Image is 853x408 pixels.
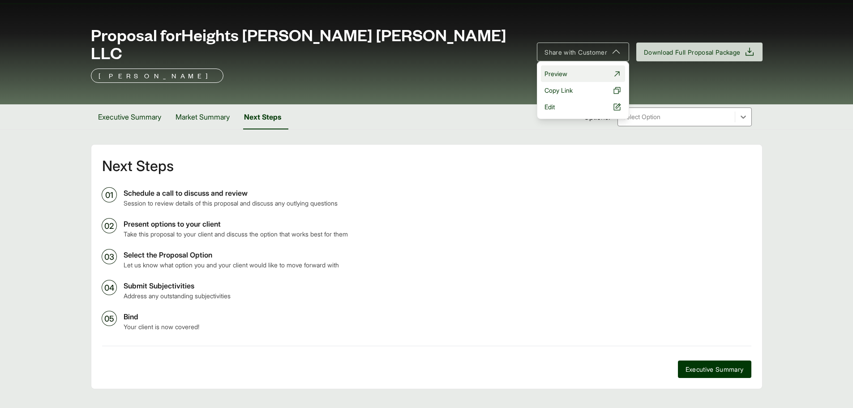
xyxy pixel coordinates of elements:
button: Next Steps [237,104,288,129]
button: Market Summary [168,104,237,129]
p: [PERSON_NAME] [99,70,216,81]
button: Download Full Proposal Package [636,43,763,61]
p: Select the Proposal Option [124,249,751,260]
p: Submit Subjectivities [124,280,751,291]
span: Download Full Proposal Package [644,47,741,57]
span: Copy Link [544,86,573,95]
button: Executive Summary [678,361,751,378]
a: Preview [541,65,625,82]
button: Executive Summary [91,104,168,129]
span: Proposal for Heights [PERSON_NAME] [PERSON_NAME] LLC [91,26,527,61]
span: Edit [544,102,555,112]
p: Let us know what option you and your client would like to move forward with [124,260,751,270]
h2: Next Steps [102,159,751,173]
p: Session to review details of this proposal and discuss any outlying questions [124,198,751,208]
span: Executive Summary [686,365,744,374]
p: Bind [124,311,751,322]
span: Preview [544,69,567,78]
a: Edit [541,99,625,115]
p: Address any outstanding subjectivities [124,291,751,301]
span: Share with Customer [544,47,607,57]
p: Take this proposal to your client and discuss the option that works best for them [124,229,751,239]
button: Copy Link [541,82,625,99]
button: Share with Customer [537,43,629,61]
p: Your client is now covered! [124,322,751,331]
p: Present options to your client [124,219,751,229]
p: Schedule a call to discuss and review [124,188,751,198]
